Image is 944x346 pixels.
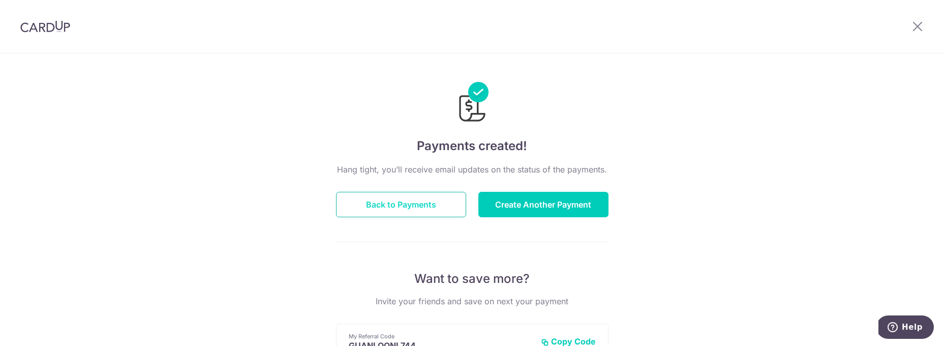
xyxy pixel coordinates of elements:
[20,20,70,33] img: CardUp
[336,137,608,155] h4: Payments created!
[336,271,608,287] p: Want to save more?
[336,192,466,217] button: Back to Payments
[336,163,608,176] p: Hang tight, you’ll receive email updates on the status of the payments.
[478,192,608,217] button: Create Another Payment
[878,315,934,341] iframe: Opens a widget where you can find more information
[456,82,489,125] img: Payments
[349,332,533,340] p: My Referral Code
[336,295,608,307] p: Invite your friends and save on next your payment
